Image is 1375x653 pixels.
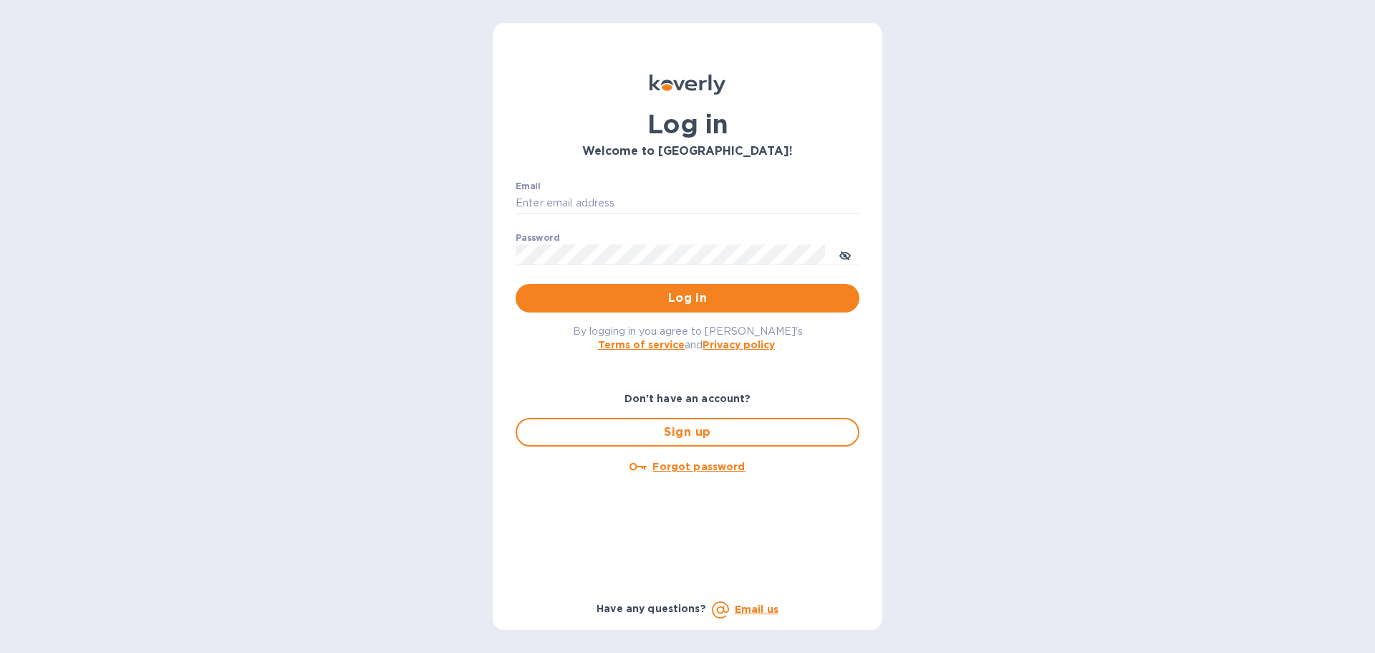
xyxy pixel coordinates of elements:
[516,284,859,313] button: Log in
[516,234,559,242] label: Password
[516,145,859,158] h3: Welcome to [GEOGRAPHIC_DATA]!
[598,339,685,351] a: Terms of service
[516,193,859,214] input: Enter email address
[652,461,745,472] u: Forgot password
[735,604,778,615] a: Email us
[597,603,706,614] b: Have any questions?
[529,424,846,441] span: Sign up
[573,325,803,351] span: By logging in you agree to [PERSON_NAME]'s and .
[831,240,859,269] button: toggle password visibility
[650,75,725,95] img: Koverly
[516,418,859,447] button: Sign up
[516,109,859,139] h1: Log in
[527,290,848,307] span: Log in
[516,182,541,191] label: Email
[703,339,775,351] a: Privacy policy
[624,393,751,404] b: Don't have an account?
